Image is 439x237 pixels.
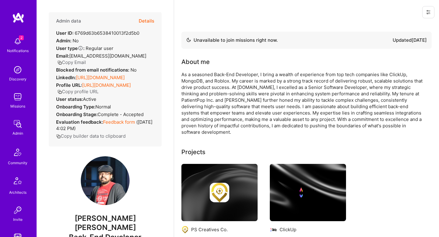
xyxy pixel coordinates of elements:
[186,37,278,44] div: Unavailable to join missions right now.
[76,75,125,80] a: [URL][DOMAIN_NAME]
[56,45,84,51] strong: User type :
[280,226,296,233] div: ClickUp
[56,133,126,139] button: Copy builder data to clipboard
[56,96,83,102] strong: User status:
[78,45,83,51] i: Help
[12,64,24,76] img: discovery
[57,90,62,94] i: icon Copy
[69,53,146,59] span: [EMAIL_ADDRESS][DOMAIN_NAME]
[191,226,228,233] div: PS Creatives Co.
[12,130,23,136] div: Admin
[83,96,96,102] span: Active
[56,37,79,44] div: No
[298,183,318,202] img: Company logo
[12,118,24,130] img: admin teamwork
[56,75,76,80] strong: LinkedIn:
[82,82,131,88] a: [URL][DOMAIN_NAME]
[181,164,258,221] img: cover
[186,37,191,42] img: Availability
[12,91,24,103] img: teamwork
[103,119,135,125] a: Feedback form
[56,111,98,117] strong: Onboarding Stage:
[12,35,24,48] img: bell
[49,214,162,232] span: [PERSON_NAME] [PERSON_NAME]
[56,30,73,36] strong: User ID:
[56,119,154,132] div: ( [DATE] 4:02 PM )
[12,204,24,216] img: Invite
[10,175,25,189] img: Architects
[56,45,113,51] div: Regular user
[56,67,130,73] strong: Blocked from email notifications:
[8,160,27,166] div: Community
[181,57,210,66] div: About me
[270,226,277,233] img: Company logo
[56,67,137,73] div: No
[10,145,25,160] img: Community
[210,183,229,202] img: Company logo
[56,82,82,88] strong: Profile URL:
[12,12,24,23] img: logo
[56,104,95,110] strong: Onboarding Type:
[57,60,62,65] i: icon Copy
[98,111,144,117] span: Complete - Accepted
[81,156,130,205] img: User Avatar
[56,18,81,24] h4: Admin data
[181,147,205,157] div: Projects
[56,38,71,44] strong: Admin:
[56,134,61,139] i: icon Copy
[181,71,425,135] div: As a seasoned Back-End Developer, I bring a wealth of experience from top tech companies like Cli...
[19,35,24,40] span: 2
[9,189,27,196] div: Architects
[181,226,189,233] img: Company logo
[57,88,98,95] button: Copy profile URL
[270,164,346,221] img: cover
[13,216,23,223] div: Invite
[10,103,25,109] div: Missions
[56,119,103,125] strong: Evaluation feedback:
[56,30,139,36] div: 6769d63b6538410013f2d5b0
[57,59,86,65] button: Copy Email
[9,76,27,82] div: Discovery
[56,53,69,59] strong: Email:
[139,12,154,30] button: Details
[393,37,427,44] div: Updated [DATE]
[7,48,29,54] div: Notifications
[95,104,111,110] span: normal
